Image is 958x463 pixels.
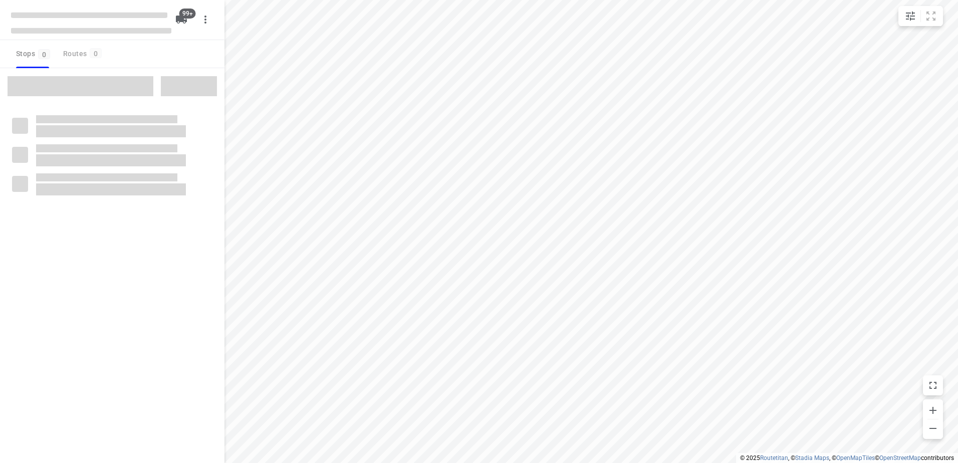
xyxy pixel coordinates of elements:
[795,454,829,461] a: Stadia Maps
[836,454,875,461] a: OpenMapTiles
[900,6,920,26] button: Map settings
[898,6,943,26] div: small contained button group
[760,454,788,461] a: Routetitan
[740,454,954,461] li: © 2025 , © , © © contributors
[879,454,921,461] a: OpenStreetMap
